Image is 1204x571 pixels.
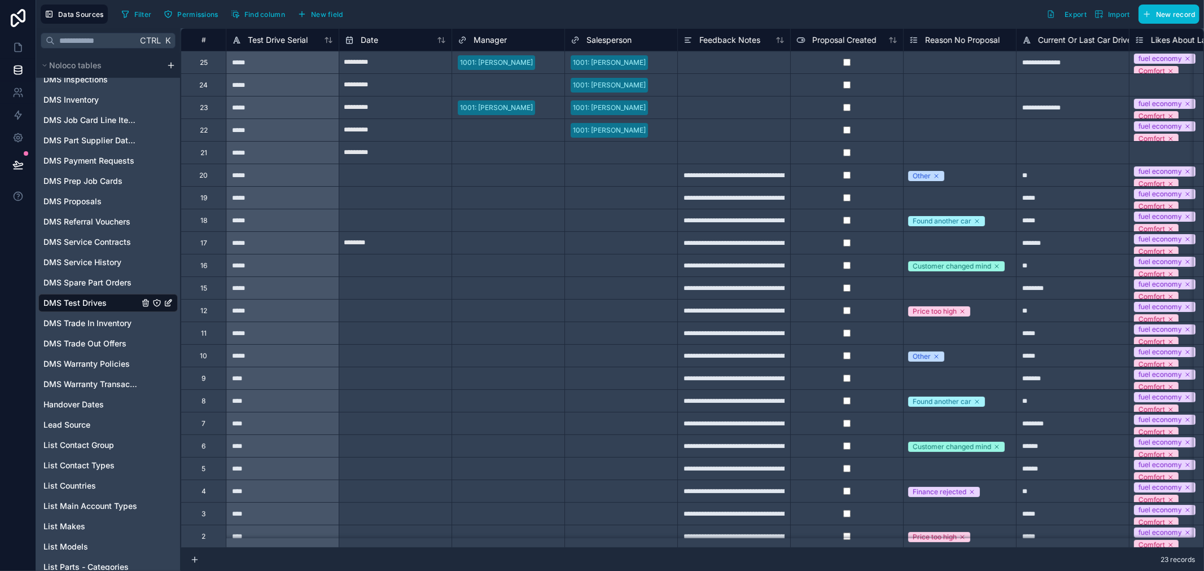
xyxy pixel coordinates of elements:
div: fuel economy [1139,54,1182,64]
div: # [190,36,217,44]
span: Test Drive Serial [248,34,308,46]
div: Comfort [1139,382,1165,392]
div: 2 [202,532,205,541]
span: Data Sources [58,10,104,19]
div: fuel economy [1139,121,1182,131]
div: fuel economy [1139,234,1182,244]
div: 7 [202,419,205,428]
div: Comfort [1139,314,1165,324]
div: 6 [202,442,205,451]
span: Feedback Notes [699,34,760,46]
div: 19 [200,194,207,203]
div: fuel economy [1139,257,1182,267]
div: fuel economy [1139,415,1182,425]
div: 1001: [PERSON_NAME] [460,58,533,68]
div: 5 [202,464,205,473]
button: Data Sources [41,5,108,24]
div: Comfort [1139,224,1165,234]
div: Comfort [1139,427,1165,437]
div: 3 [202,509,205,519]
div: fuel economy [1139,437,1182,447]
div: fuel economy [1139,189,1182,199]
span: Manager [474,34,507,46]
div: 1001: [PERSON_NAME] [573,80,646,90]
span: Ctrl [139,33,162,47]
button: New field [294,6,347,23]
div: 1001: [PERSON_NAME] [460,103,533,113]
div: 8 [202,397,205,406]
div: 25 [200,58,208,67]
div: 18 [200,216,207,225]
div: Price too high [913,532,957,542]
div: 23 [200,103,208,112]
div: 1001: [PERSON_NAME] [573,58,646,68]
div: 24 [199,81,208,90]
div: Finance rejected [913,487,966,497]
div: 9 [202,374,205,383]
div: fuel economy [1139,460,1182,470]
div: Found another car [913,216,971,226]
a: Permissions [160,6,226,23]
button: New record [1139,5,1199,24]
div: Comfort [1139,66,1165,76]
div: 21 [200,148,207,157]
div: Comfort [1139,517,1165,528]
div: fuel economy [1139,302,1182,312]
div: fuel economy [1139,99,1182,109]
div: Found another car [913,397,971,407]
div: 16 [200,261,207,270]
div: Comfort [1139,201,1165,212]
button: Export [1043,5,1091,24]
span: Reason No Proposal [925,34,1000,46]
div: Comfort [1139,179,1165,189]
div: fuel economy [1139,324,1182,335]
div: 11 [201,329,207,338]
div: Other [913,352,931,362]
div: Comfort [1139,540,1165,550]
div: Comfort [1139,269,1165,279]
div: 22 [200,126,208,135]
div: Comfort [1139,359,1165,370]
span: 23 records [1161,555,1195,564]
span: Import [1108,10,1130,19]
div: Price too high [913,306,957,317]
a: New record [1134,5,1199,24]
div: Comfort [1139,111,1165,121]
span: Proposal Created [812,34,877,46]
button: Find column [227,6,289,23]
button: Filter [117,6,156,23]
span: K [164,37,172,45]
div: fuel economy [1139,482,1182,493]
div: fuel economy [1139,279,1182,289]
span: Export [1065,10,1087,19]
span: New field [311,10,343,19]
div: Comfort [1139,495,1165,505]
span: Find column [244,10,285,19]
div: 12 [200,306,207,315]
div: fuel economy [1139,505,1182,515]
div: fuel economy [1139,212,1182,222]
div: 17 [200,239,207,248]
span: Permissions [177,10,218,19]
div: Customer changed mind [913,442,991,452]
span: Current Or Last Car Driven [1038,34,1136,46]
div: Comfort [1139,292,1165,302]
span: New record [1156,10,1196,19]
div: Comfort [1139,472,1165,482]
div: Comfort [1139,450,1165,460]
div: fuel economy [1139,370,1182,380]
div: fuel economy [1139,392,1182,402]
div: 4 [202,487,206,496]
button: Permissions [160,6,222,23]
div: Other [913,171,931,181]
span: Salesperson [586,34,632,46]
div: Comfort [1139,134,1165,144]
div: fuel economy [1139,347,1182,357]
span: Date [361,34,378,46]
div: 1001: [PERSON_NAME] [573,125,646,135]
div: 10 [200,352,207,361]
button: Import [1091,5,1134,24]
div: 15 [200,284,207,293]
div: fuel economy [1139,166,1182,177]
div: Customer changed mind [913,261,991,271]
